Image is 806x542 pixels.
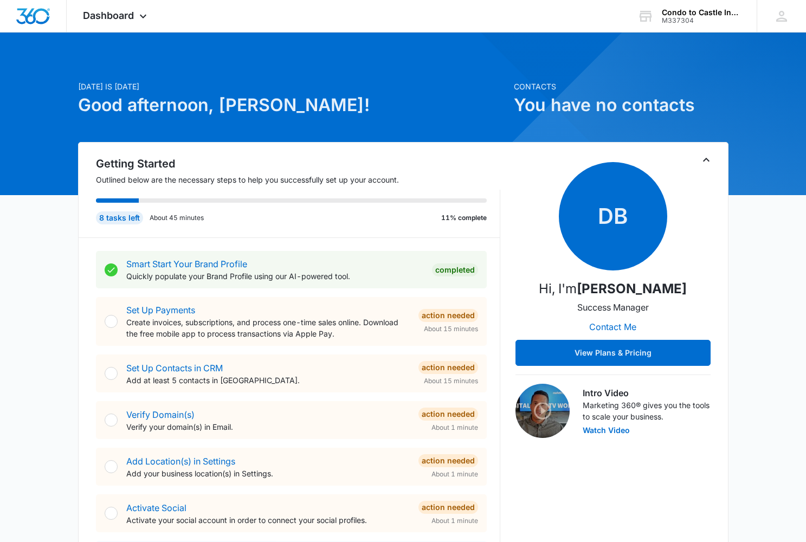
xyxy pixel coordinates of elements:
[583,399,711,422] p: Marketing 360® gives you the tools to scale your business.
[96,211,143,224] div: 8 tasks left
[126,363,223,373] a: Set Up Contacts in CRM
[126,375,410,386] p: Add at least 5 contacts in [GEOGRAPHIC_DATA].
[78,81,507,92] p: [DATE] is [DATE]
[418,309,478,322] div: Action Needed
[514,81,728,92] p: Contacts
[150,213,204,223] p: About 45 minutes
[83,10,134,21] span: Dashboard
[515,384,570,438] img: Intro Video
[577,301,649,314] p: Success Manager
[559,162,667,270] span: DB
[418,361,478,374] div: Action Needed
[126,468,410,479] p: Add your business location(s) in Settings.
[583,386,711,399] h3: Intro Video
[424,324,478,334] span: About 15 minutes
[418,501,478,514] div: Action Needed
[418,454,478,467] div: Action Needed
[418,408,478,421] div: Action Needed
[577,281,687,296] strong: [PERSON_NAME]
[583,427,630,434] button: Watch Video
[424,376,478,386] span: About 15 minutes
[431,423,478,433] span: About 1 minute
[96,174,500,185] p: Outlined below are the necessary steps to help you successfully set up your account.
[96,156,500,172] h2: Getting Started
[126,514,410,526] p: Activate your social account in order to connect your social profiles.
[441,213,487,223] p: 11% complete
[431,469,478,479] span: About 1 minute
[126,270,423,282] p: Quickly populate your Brand Profile using our AI-powered tool.
[432,263,478,276] div: Completed
[126,421,410,433] p: Verify your domain(s) in Email.
[662,17,741,24] div: account id
[126,409,195,420] a: Verify Domain(s)
[700,153,713,166] button: Toggle Collapse
[578,314,647,340] button: Contact Me
[662,8,741,17] div: account name
[78,92,507,118] h1: Good afternoon, [PERSON_NAME]!
[126,456,235,467] a: Add Location(s) in Settings
[539,279,687,299] p: Hi, I'm
[126,317,410,339] p: Create invoices, subscriptions, and process one-time sales online. Download the free mobile app t...
[126,305,195,315] a: Set Up Payments
[126,502,186,513] a: Activate Social
[514,92,728,118] h1: You have no contacts
[126,259,247,269] a: Smart Start Your Brand Profile
[431,516,478,526] span: About 1 minute
[515,340,711,366] button: View Plans & Pricing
